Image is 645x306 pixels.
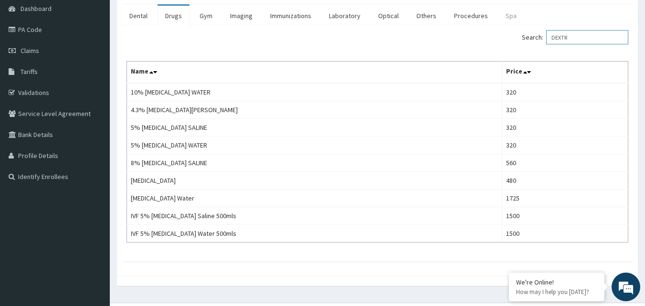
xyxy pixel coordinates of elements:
[127,83,502,101] td: 10% [MEDICAL_DATA] WATER
[158,6,190,26] a: Drugs
[127,225,502,243] td: IVF 5% [MEDICAL_DATA] Water 500mls
[50,53,160,66] div: Chat with us now
[127,101,502,119] td: 4.3% [MEDICAL_DATA][PERSON_NAME]
[5,204,182,238] textarea: Type your message and hit 'Enter'
[502,225,628,243] td: 1500
[21,46,39,55] span: Claims
[18,48,39,72] img: d_794563401_company_1708531726252_794563401
[516,288,597,296] p: How may I help you today?
[21,67,38,76] span: Tariffs
[516,278,597,286] div: We're Online!
[502,137,628,154] td: 320
[122,6,155,26] a: Dental
[55,92,132,189] span: We're online!
[127,172,502,190] td: [MEDICAL_DATA]
[127,137,502,154] td: 5% [MEDICAL_DATA] WATER
[502,101,628,119] td: 320
[127,207,502,225] td: IVF 5% [MEDICAL_DATA] Saline 500mls
[127,119,502,137] td: 5% [MEDICAL_DATA] SALINE
[21,4,52,13] span: Dashboard
[321,6,368,26] a: Laboratory
[502,83,628,101] td: 320
[127,62,502,84] th: Name
[502,207,628,225] td: 1500
[502,190,628,207] td: 1725
[546,30,628,44] input: Search:
[192,6,220,26] a: Gym
[370,6,406,26] a: Optical
[157,5,180,28] div: Minimize live chat window
[222,6,260,26] a: Imaging
[502,154,628,172] td: 560
[502,62,628,84] th: Price
[502,172,628,190] td: 480
[502,119,628,137] td: 320
[446,6,496,26] a: Procedures
[522,30,628,44] label: Search:
[409,6,444,26] a: Others
[263,6,319,26] a: Immunizations
[127,154,502,172] td: 8% [MEDICAL_DATA] SALINE
[498,6,524,26] a: Spa
[127,190,502,207] td: [MEDICAL_DATA] Water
